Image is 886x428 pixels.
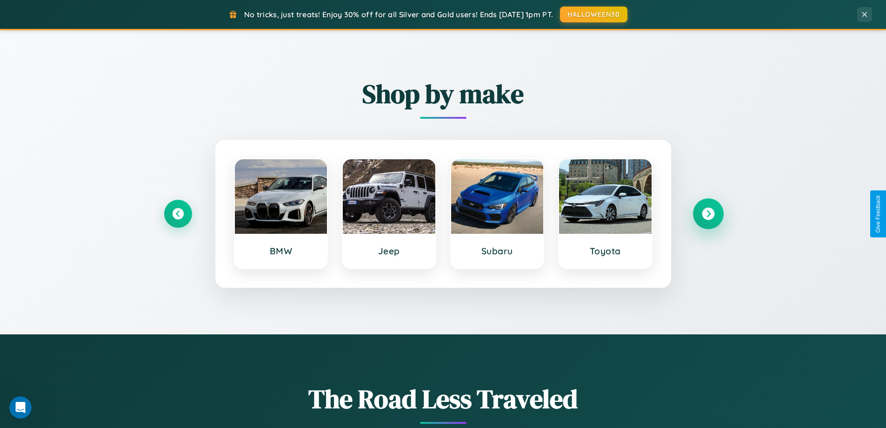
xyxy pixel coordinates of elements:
h2: Shop by make [164,76,722,112]
span: No tricks, just treats! Enjoy 30% off for all Silver and Gold users! Ends [DATE] 1pm PT. [244,10,553,19]
h3: Toyota [568,245,642,257]
h1: The Road Less Traveled [164,381,722,417]
div: Give Feedback [875,195,881,233]
h3: Subaru [460,245,534,257]
button: HALLOWEEN30 [560,7,627,22]
iframe: Intercom live chat [9,396,32,419]
h3: BMW [244,245,318,257]
h3: Jeep [352,245,426,257]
